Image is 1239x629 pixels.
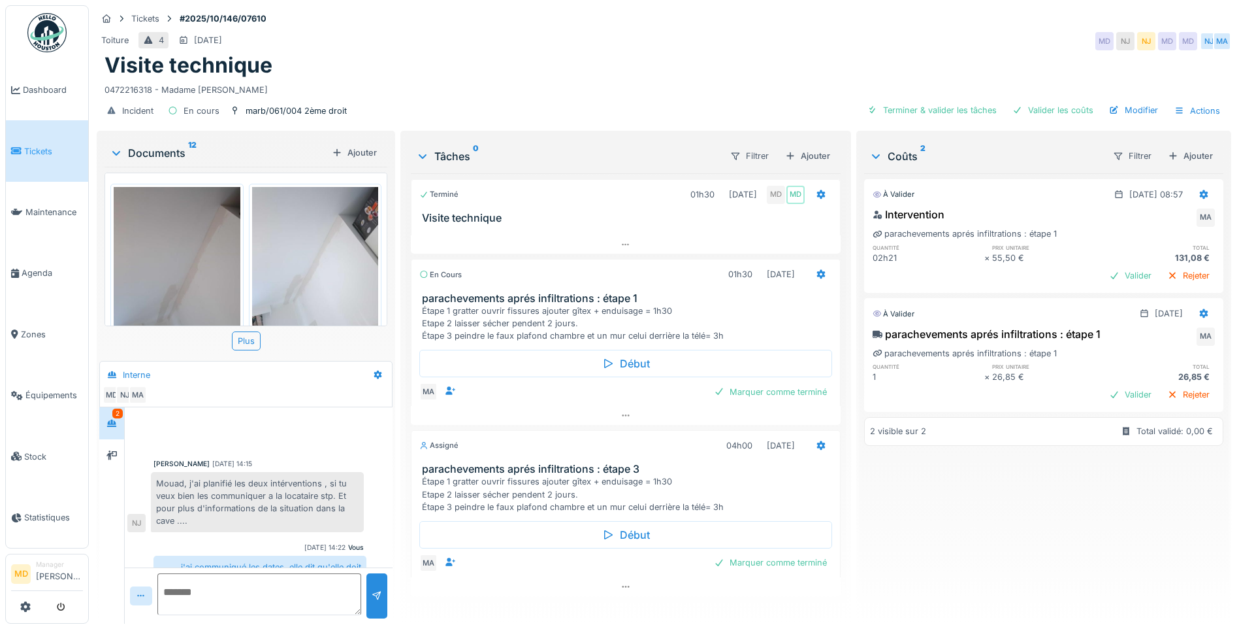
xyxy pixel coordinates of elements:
[304,543,346,552] div: [DATE] 14:22
[25,206,83,218] span: Maintenance
[767,268,795,280] div: [DATE]
[419,440,459,451] div: Assigné
[184,105,219,117] div: En cours
[103,386,121,404] div: MD
[992,243,1103,252] h6: prix unitaire
[246,105,347,117] div: marb/061/004 2ème droit
[116,386,134,404] div: NJ
[1163,147,1218,165] div: Ajouter
[110,145,327,161] div: Documents
[726,439,752,452] div: 04h00
[232,331,261,350] div: Plus
[36,560,83,588] li: [PERSON_NAME]
[873,347,1057,360] div: parachevements aprés infiltrations : étape 1
[419,382,438,401] div: MA
[6,182,88,243] a: Maintenance
[422,475,835,513] div: Étape 1 gratter ouvrir fissures ajouter gîtex + enduisage = 1h30 Etape 2 laisser sécher pendent 2...
[416,148,719,164] div: Tâches
[920,148,925,164] sup: 2
[348,543,364,552] div: Vous
[869,148,1102,164] div: Coûts
[1200,32,1218,50] div: NJ
[11,564,31,584] li: MD
[6,365,88,426] a: Équipements
[114,187,240,356] img: gdll7zc7ziwd7v265tytvkwmcud0
[767,439,795,452] div: [DATE]
[21,328,83,341] span: Zones
[25,389,83,401] span: Équipements
[122,105,153,117] div: Incident
[992,371,1103,383] div: 26,85 €
[1197,209,1215,227] div: MA
[422,292,835,305] h3: parachevements aprés infiltrations : étape 1
[690,188,715,201] div: 01h30
[153,556,366,604] div: j'ai communiqué les dates, elle dit qu'elle doit vérifier pour [DATE] et qu'elle va nous rappeler...
[105,53,272,78] h1: Visite technique
[1162,267,1215,284] div: Rejeter
[1104,252,1215,264] div: 131,08 €
[873,309,914,320] div: À valider
[212,459,252,469] div: [DATE] 14:15
[1104,371,1215,383] div: 26,85 €
[419,350,832,377] div: Début
[1104,362,1215,371] h6: total
[1104,386,1157,403] div: Valider
[112,409,123,418] div: 2
[153,459,210,469] div: [PERSON_NAME]
[6,426,88,486] a: Stock
[728,268,752,280] div: 01h30
[873,243,984,252] h6: quantité
[36,560,83,569] div: Manager
[1104,243,1215,252] h6: total
[194,34,222,46] div: [DATE]
[1104,101,1163,119] div: Modifier
[1162,386,1215,403] div: Rejeter
[327,144,382,161] div: Ajouter
[1104,267,1157,284] div: Valider
[422,463,835,475] h3: parachevements aprés infiltrations : étape 3
[984,371,993,383] div: ×
[1129,188,1183,201] div: [DATE] 08:57
[6,243,88,303] a: Agenda
[984,252,993,264] div: ×
[24,511,83,524] span: Statistiques
[188,145,197,161] sup: 12
[1168,101,1226,120] div: Actions
[159,34,164,46] div: 4
[1136,425,1213,437] div: Total validé: 0,00 €
[6,59,88,120] a: Dashboard
[767,186,785,204] div: MD
[105,78,1223,96] div: 0472216318 - Madame [PERSON_NAME]
[1137,32,1155,50] div: NJ
[992,252,1103,264] div: 55,50 €
[6,120,88,181] a: Tickets
[422,212,835,224] h3: Visite technique
[129,386,147,404] div: MA
[27,13,67,52] img: Badge_color-CXgf-gQk.svg
[6,487,88,548] a: Statistiques
[1107,146,1157,165] div: Filtrer
[473,148,479,164] sup: 0
[1179,32,1197,50] div: MD
[1158,32,1176,50] div: MD
[1095,32,1114,50] div: MD
[992,362,1103,371] h6: prix unitaire
[101,34,129,46] div: Toiture
[873,252,984,264] div: 02h21
[873,207,944,222] div: Intervention
[870,425,926,437] div: 2 visible sur 2
[24,450,83,463] span: Stock
[873,371,984,383] div: 1
[1007,101,1099,119] div: Valider les coûts
[23,84,83,96] span: Dashboard
[22,267,83,279] span: Agenda
[419,269,462,280] div: En cours
[1213,32,1231,50] div: MA
[123,369,150,381] div: Interne
[151,472,364,533] div: Mouad, j'ai planifié les deux intérventions , si tu veux bien les communiquer a la locataire stp....
[252,187,379,356] img: dd6ovkqel0vuc7kbke4bjmc8zjp1
[6,304,88,365] a: Zones
[131,12,159,25] div: Tickets
[1155,307,1183,320] div: [DATE]
[127,514,146,532] div: NJ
